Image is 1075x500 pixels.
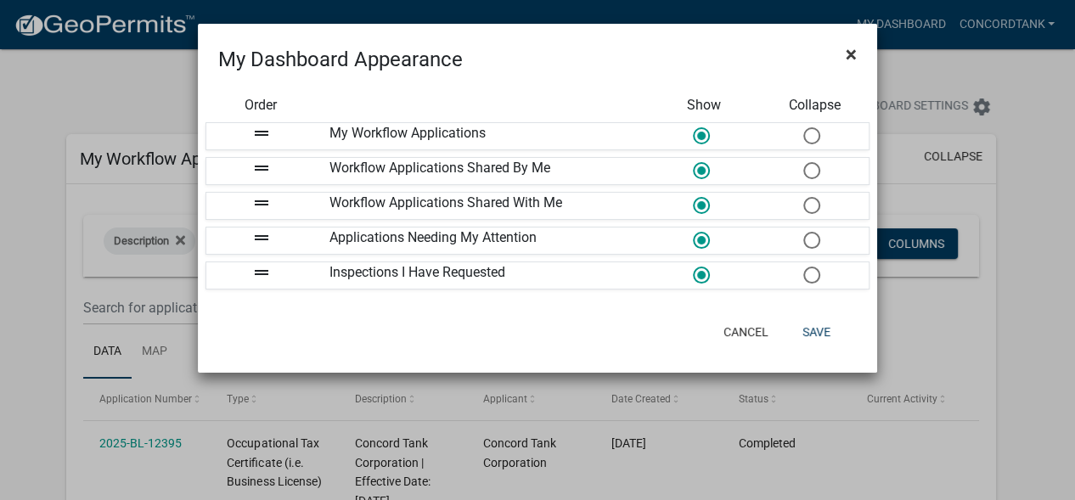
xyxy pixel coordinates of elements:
[251,262,272,283] i: drag_handle
[205,95,316,115] div: Order
[251,193,272,213] i: drag_handle
[846,42,857,66] span: ×
[317,158,648,184] div: Workflow Applications Shared By Me
[218,44,463,75] h4: My Dashboard Appearance
[317,123,648,149] div: My Workflow Applications
[832,31,870,78] button: Close
[317,193,648,219] div: Workflow Applications Shared With Me
[317,262,648,289] div: Inspections I Have Requested
[789,317,844,347] button: Save
[251,123,272,143] i: drag_handle
[710,317,782,347] button: Cancel
[251,158,272,178] i: drag_handle
[317,228,648,254] div: Applications Needing My Attention
[759,95,870,115] div: Collapse
[251,228,272,248] i: drag_handle
[648,95,758,115] div: Show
